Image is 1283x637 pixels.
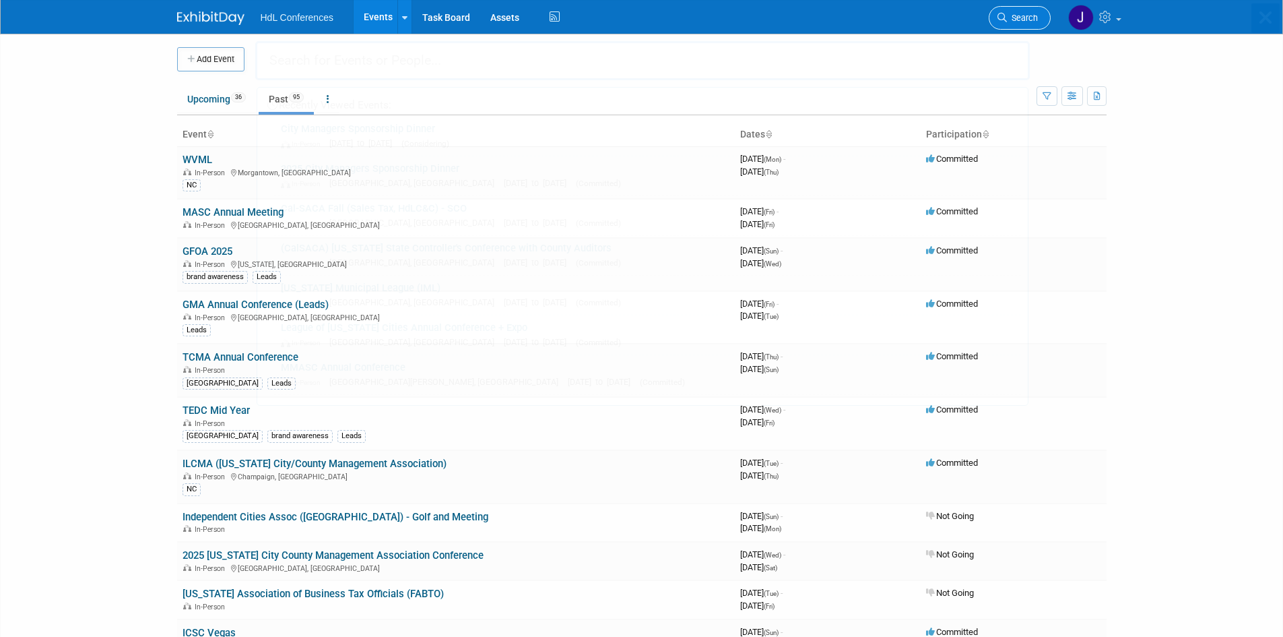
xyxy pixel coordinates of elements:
[329,337,501,347] span: [GEOGRAPHIC_DATA], [GEOGRAPHIC_DATA]
[640,377,685,387] span: (Committed)
[329,377,565,387] span: [GEOGRAPHIC_DATA][PERSON_NAME], [GEOGRAPHIC_DATA]
[401,139,449,148] span: (Considering)
[281,179,327,188] span: In-Person
[329,138,399,148] span: [DATE] to [DATE]
[576,218,621,228] span: (Committed)
[281,140,327,148] span: In-Person
[504,257,573,268] span: [DATE] to [DATE]
[281,299,327,307] span: In-Person
[255,41,1030,80] input: Search for Events or People...
[274,276,1021,315] a: [US_STATE] Municipal League (IML) In-Person [GEOGRAPHIC_DATA], [GEOGRAPHIC_DATA] [DATE] to [DATE]...
[274,117,1021,156] a: City Managers Sponsorship Dinner In-Person [DATE] to [DATE] (Considering)
[329,218,501,228] span: [GEOGRAPHIC_DATA], [GEOGRAPHIC_DATA]
[274,196,1021,235] a: Cal-SACA Fall (Sales Tax, HdLC&C) - SCO In-Person [GEOGRAPHIC_DATA], [GEOGRAPHIC_DATA] [DATE] to ...
[274,355,1021,394] a: MMASC Annual Conference In-Person [GEOGRAPHIC_DATA][PERSON_NAME], [GEOGRAPHIC_DATA] [DATE] to [DA...
[274,315,1021,355] a: League of [US_STATE] Cities Annual Conference + Expo In-Person [GEOGRAPHIC_DATA], [GEOGRAPHIC_DAT...
[568,377,637,387] span: [DATE] to [DATE]
[576,338,621,347] span: (Committed)
[281,259,327,268] span: In-Person
[576,298,621,307] span: (Committed)
[576,258,621,268] span: (Committed)
[504,297,573,307] span: [DATE] to [DATE]
[329,178,501,188] span: [GEOGRAPHIC_DATA], [GEOGRAPHIC_DATA]
[264,88,1021,117] div: Recently Viewed Events:
[281,219,327,228] span: In-Person
[274,236,1021,275] a: (CalSACA) [US_STATE] State Controller's Conference with County Auditors In-Person [GEOGRAPHIC_DAT...
[329,257,501,268] span: [GEOGRAPHIC_DATA], [GEOGRAPHIC_DATA]
[281,338,327,347] span: In-Person
[504,218,573,228] span: [DATE] to [DATE]
[274,156,1021,195] a: 2025 City Managers Sponsorship Dinner In-Person [GEOGRAPHIC_DATA], [GEOGRAPHIC_DATA] [DATE] to [D...
[329,297,501,307] span: [GEOGRAPHIC_DATA], [GEOGRAPHIC_DATA]
[504,337,573,347] span: [DATE] to [DATE]
[576,179,621,188] span: (Committed)
[504,178,573,188] span: [DATE] to [DATE]
[281,378,327,387] span: In-Person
